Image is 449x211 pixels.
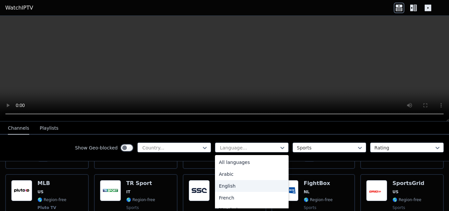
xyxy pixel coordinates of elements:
button: Channels [8,122,29,135]
span: sports [392,205,405,210]
span: IT [126,189,130,195]
div: Arabic [215,168,289,180]
a: WatchIPTV [5,4,33,12]
div: All languages [215,156,289,168]
h6: MLB [37,180,66,187]
div: English [215,180,289,192]
span: 🌎 Region-free [304,197,333,202]
span: 🌎 Region-free [37,197,66,202]
h6: TR Sport [126,180,155,187]
img: SportsGrid [366,180,387,201]
span: 🌎 Region-free [392,197,421,202]
span: NL [304,189,310,195]
img: MLB [11,180,32,201]
button: Playlists [40,122,59,135]
span: US [392,189,398,195]
h6: SportsGrid [392,180,424,187]
span: sports [126,205,139,210]
span: sports [304,205,316,210]
span: Pluto TV [37,205,56,210]
span: 🌎 Region-free [126,197,155,202]
div: French [215,192,289,204]
label: Show Geo-blocked [75,145,118,151]
span: US [37,189,43,195]
img: TR Sport [100,180,121,201]
h6: FightBox [304,180,333,187]
img: SSC Action Waleed [189,180,210,201]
